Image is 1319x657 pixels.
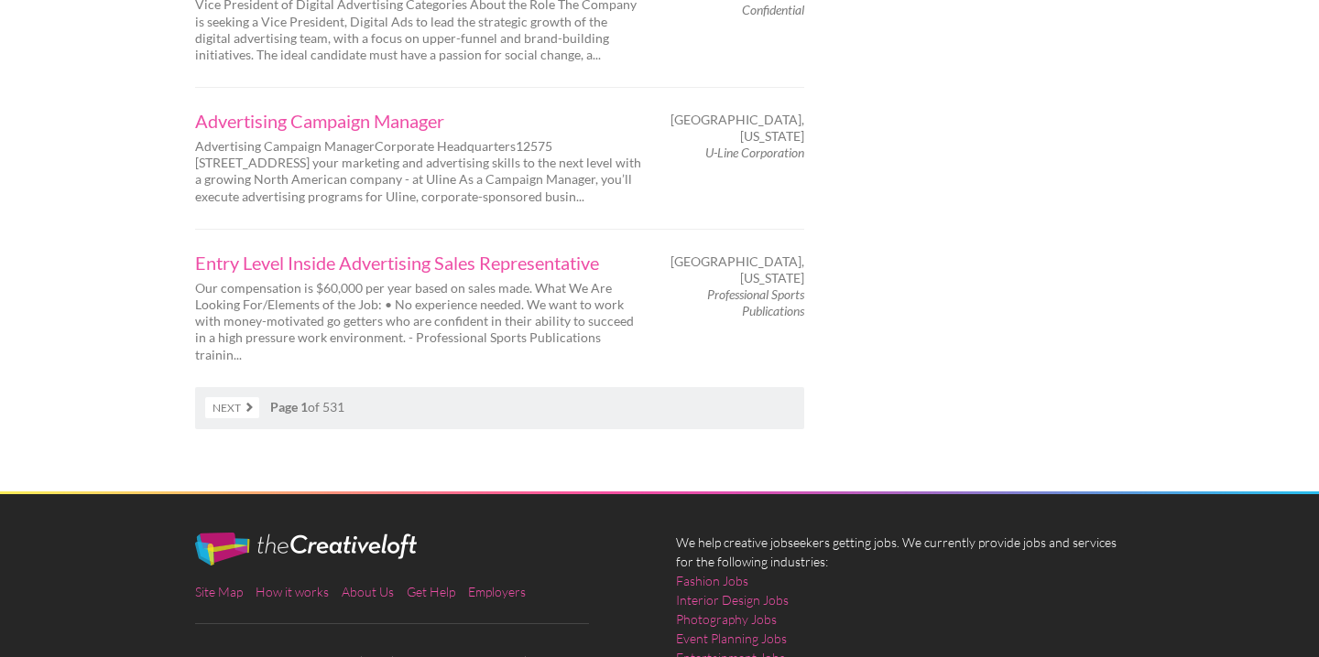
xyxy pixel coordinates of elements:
[195,253,644,272] a: Entry Level Inside Advertising Sales Representative
[676,609,777,629] a: Photography Jobs
[205,397,259,418] a: Next
[195,533,417,565] img: The Creative Loft
[705,145,804,160] em: U-Line Corporation
[676,590,789,609] a: Interior Design Jobs
[342,584,394,599] a: About Us
[195,112,644,130] a: Advertising Campaign Manager
[742,2,804,17] em: Confidential
[707,286,804,318] em: Professional Sports Publications
[195,584,243,599] a: Site Map
[670,112,804,145] span: [GEOGRAPHIC_DATA], [US_STATE]
[256,584,329,599] a: How it works
[195,138,644,205] p: Advertising Campaign ManagerCorporate Headquarters12575 [STREET_ADDRESS] your marketing and adver...
[676,571,748,590] a: Fashion Jobs
[407,584,455,599] a: Get Help
[468,584,526,599] a: Employers
[670,253,804,286] span: [GEOGRAPHIC_DATA], [US_STATE]
[195,387,804,429] nav: of 531
[195,280,644,363] p: Our compensation is $60,000 per year based on sales made. What We Are Looking For/Elements of the...
[270,399,308,415] strong: Page 1
[676,629,787,648] a: Event Planning Jobs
